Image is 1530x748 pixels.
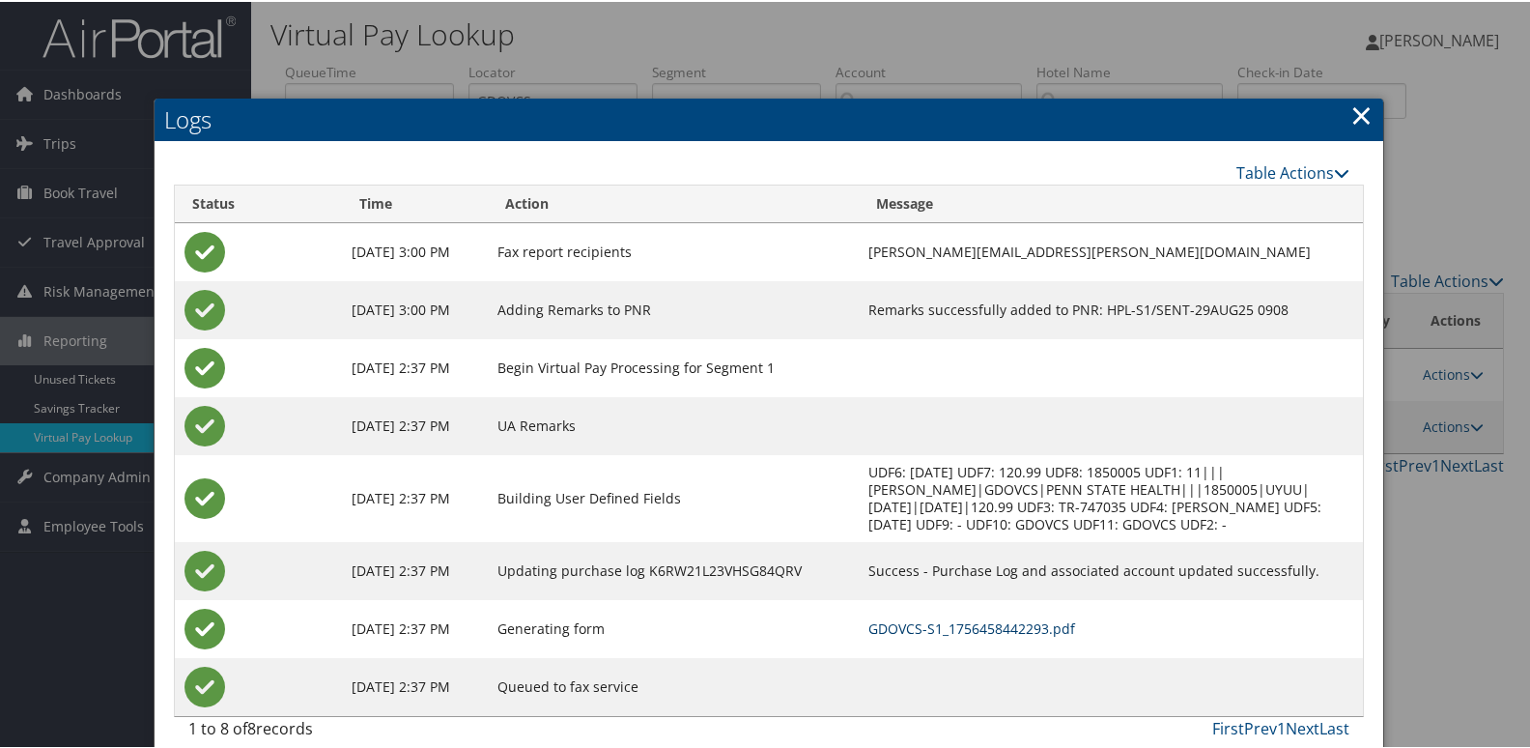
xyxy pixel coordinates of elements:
[1350,94,1373,132] a: Close
[859,184,1363,221] th: Message: activate to sort column ascending
[488,656,859,714] td: Queued to fax service
[342,656,488,714] td: [DATE] 2:37 PM
[155,97,1383,139] h2: Logs
[1319,716,1349,737] a: Last
[488,395,859,453] td: UA Remarks
[342,453,488,540] td: [DATE] 2:37 PM
[859,279,1363,337] td: Remarks successfully added to PNR: HPL-S1/SENT-29AUG25 0908
[342,395,488,453] td: [DATE] 2:37 PM
[1212,716,1244,737] a: First
[342,598,488,656] td: [DATE] 2:37 PM
[1286,716,1319,737] a: Next
[188,715,457,748] div: 1 to 8 of records
[488,453,859,540] td: Building User Defined Fields
[342,221,488,279] td: [DATE] 3:00 PM
[1236,160,1349,182] a: Table Actions
[488,184,859,221] th: Action: activate to sort column ascending
[488,279,859,337] td: Adding Remarks to PNR
[342,184,488,221] th: Time: activate to sort column ascending
[247,716,256,737] span: 8
[342,540,488,598] td: [DATE] 2:37 PM
[488,337,859,395] td: Begin Virtual Pay Processing for Segment 1
[175,184,342,221] th: Status: activate to sort column ascending
[859,453,1363,540] td: UDF6: [DATE] UDF7: 120.99 UDF8: 1850005 UDF1: 11|||[PERSON_NAME]|GDOVCS|PENN STATE HEALTH|||18500...
[859,540,1363,598] td: Success - Purchase Log and associated account updated successfully.
[868,618,1075,636] a: GDOVCS-S1_1756458442293.pdf
[1244,716,1277,737] a: Prev
[859,221,1363,279] td: [PERSON_NAME][EMAIL_ADDRESS][PERSON_NAME][DOMAIN_NAME]
[342,279,488,337] td: [DATE] 3:00 PM
[488,540,859,598] td: Updating purchase log K6RW21L23VHSG84QRV
[1277,716,1286,737] a: 1
[342,337,488,395] td: [DATE] 2:37 PM
[488,598,859,656] td: Generating form
[488,221,859,279] td: Fax report recipients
